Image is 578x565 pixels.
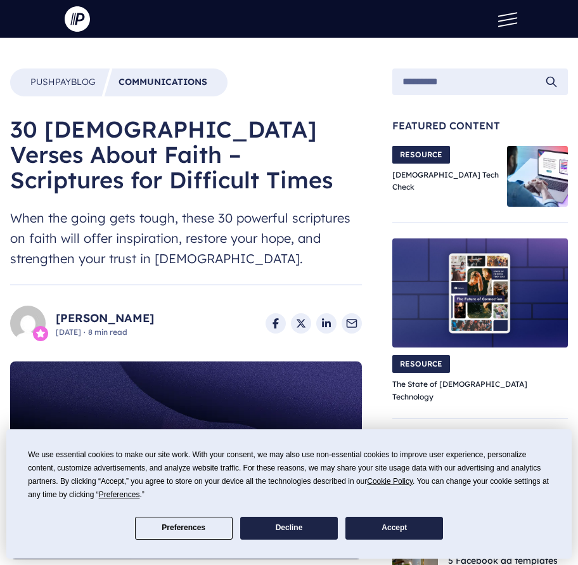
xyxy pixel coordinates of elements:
[84,327,86,337] span: ·
[367,477,413,486] span: Cookie Policy
[10,306,46,341] img: Allison Sakounthong
[342,313,362,334] a: Share via Email
[56,327,154,337] span: [DATE] 8 min read
[507,146,568,207] img: Church Tech Check Blog Hero Image
[392,146,450,164] span: RESOURCE
[119,76,207,89] a: Communications
[135,517,233,540] button: Preferences
[291,313,311,334] a: Share on X
[30,76,71,88] span: Pushpay
[392,379,527,401] a: The State of [DEMOGRAPHIC_DATA] Technology
[30,76,96,89] a: PushpayBlog
[316,313,337,334] a: Share on LinkedIn
[99,490,140,499] span: Preferences
[56,309,154,327] a: [PERSON_NAME]
[10,117,362,193] h1: 30 [DEMOGRAPHIC_DATA] Verses About Faith – Scriptures for Difficult Times
[240,517,338,540] button: Decline
[266,313,286,334] a: Share on Facebook
[392,120,568,131] span: Featured Content
[345,517,443,540] button: Accept
[392,170,499,192] a: [DEMOGRAPHIC_DATA] Tech Check
[6,429,572,559] div: Cookie Consent Prompt
[28,448,549,502] div: We use essential cookies to make our site work. With your consent, we may also use non-essential ...
[392,355,450,373] span: RESOURCE
[10,208,362,269] span: When the going gets tough, these 30 powerful scriptures on faith will offer inspiration, restore ...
